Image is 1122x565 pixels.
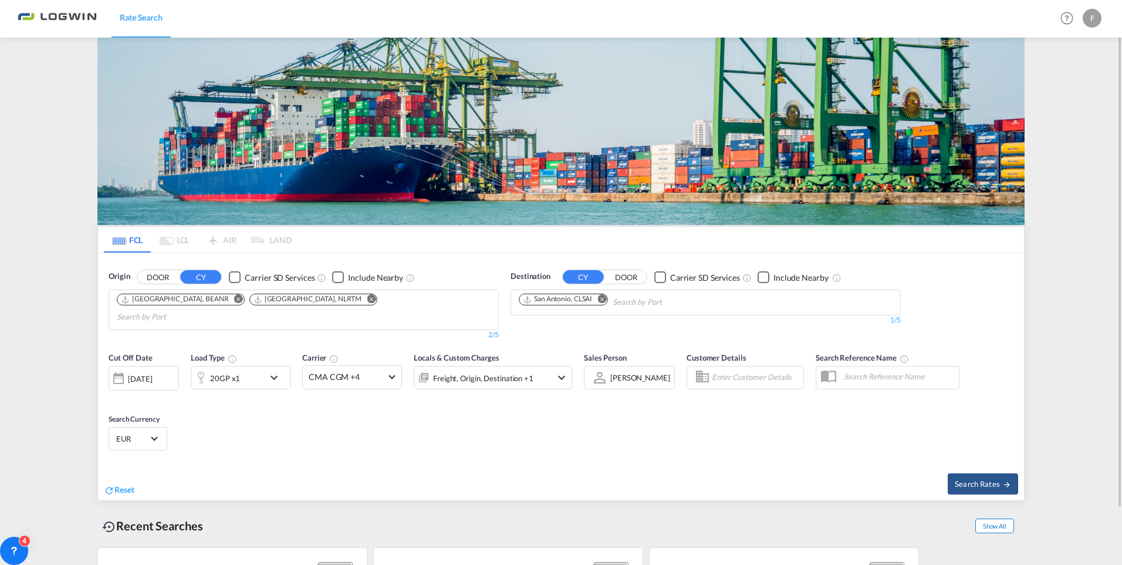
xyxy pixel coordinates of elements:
span: Help [1057,8,1077,28]
div: 20GP x1 [210,370,240,386]
div: Recent Searches [97,513,208,539]
span: Load Type [191,353,237,362]
md-icon: icon-chevron-down [267,371,287,385]
span: Origin [109,271,130,282]
span: Search Reference Name [816,353,909,362]
span: Show All [975,519,1014,533]
md-select: Select Currency: € EUREuro [115,430,161,447]
span: Locals & Custom Charges [414,353,499,362]
button: Remove [590,294,607,306]
md-icon: Unchecked: Ignores neighbouring ports when fetching rates.Checked : Includes neighbouring ports w... [405,273,415,282]
div: Rotterdam, NLRTM [254,294,362,304]
md-checkbox: Checkbox No Ink [654,271,740,283]
input: Chips input. [613,293,724,312]
div: Carrier SD Services [670,272,740,284]
span: Destination [511,271,550,282]
span: Reset [114,485,134,495]
div: Freight Origin Destination Dock Stuffingicon-chevron-down [414,366,572,389]
md-chips-wrap: Chips container. Use arrow keys to select chips. [115,290,492,327]
md-icon: Unchecked: Ignores neighbouring ports when fetching rates.Checked : Includes neighbouring ports w... [832,273,841,282]
div: Carrier SD Services [245,272,315,284]
input: Enter Customer Details [712,369,800,386]
input: Search Reference Name [838,368,959,385]
button: CY [180,270,221,284]
md-checkbox: Checkbox No Ink [332,271,403,283]
div: [DATE] [109,366,179,391]
span: Cut Off Date [109,353,153,362]
button: Search Ratesicon-arrow-right [948,473,1018,495]
span: Search Rates [955,479,1011,489]
span: EUR [116,433,149,444]
md-checkbox: Checkbox No Ink [758,271,829,283]
span: Rate Search [120,12,163,22]
div: Press delete to remove this chip. [523,294,594,304]
md-select: Sales Person: Frank Koch [609,369,671,386]
div: icon-refreshReset [104,484,134,497]
md-checkbox: Checkbox No Ink [229,271,315,283]
md-icon: Unchecked: Search for CY (Container Yard) services for all selected carriers.Checked : Search for... [317,273,326,282]
span: Search Currency [109,415,160,423]
div: Help [1057,8,1083,29]
div: [PERSON_NAME] [610,373,670,382]
md-chips-wrap: Chips container. Use arrow keys to select chips. [517,290,729,312]
md-icon: Unchecked: Search for CY (Container Yard) services for all selected carriers.Checked : Search for... [742,273,752,282]
md-icon: icon-arrow-right [1003,480,1011,489]
div: Include Nearby [348,272,403,284]
div: 2/5 [109,330,499,340]
div: F [1083,9,1101,28]
span: Carrier [302,353,339,362]
div: Press delete to remove this chip. [121,294,231,304]
div: Antwerp, BEANR [121,294,229,304]
div: 20GP x1icon-chevron-down [191,366,290,389]
md-tab-item: FCL [104,227,151,253]
md-icon: Your search will be saved by the below given name [900,354,909,364]
input: Chips input. [117,308,228,327]
span: Sales Person [584,353,627,362]
button: CY [563,270,604,284]
span: Customer Details [687,353,746,362]
md-icon: The selected Trucker/Carrierwill be displayed in the rate results If the rates are from another f... [329,354,339,364]
div: [DATE] [128,374,152,384]
md-icon: icon-backup-restore [102,520,116,534]
div: Press delete to remove this chip. [254,294,364,304]
button: Remove [359,294,377,306]
div: OriginDOOR CY Checkbox No InkUnchecked: Search for CY (Container Yard) services for all selected ... [98,253,1024,500]
button: Remove [227,294,244,306]
md-pagination-wrapper: Use the left and right arrow keys to navigate between tabs [104,227,292,253]
button: DOOR [606,271,647,284]
md-icon: icon-refresh [104,485,114,496]
div: San Antonio, CLSAI [523,294,592,304]
span: CMA CGM +4 [309,371,385,383]
div: Include Nearby [773,272,829,284]
button: DOOR [137,271,178,284]
md-icon: icon-chevron-down [555,371,569,385]
img: bc73a0e0d8c111efacd525e4c8ad7d32.png [18,5,97,32]
md-datepicker: Select [109,389,117,405]
div: 1/5 [511,315,901,325]
div: Freight Origin Destination Dock Stuffing [433,370,533,386]
md-icon: icon-information-outline [228,354,237,364]
img: bild-fuer-ratentool.png [97,38,1025,225]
